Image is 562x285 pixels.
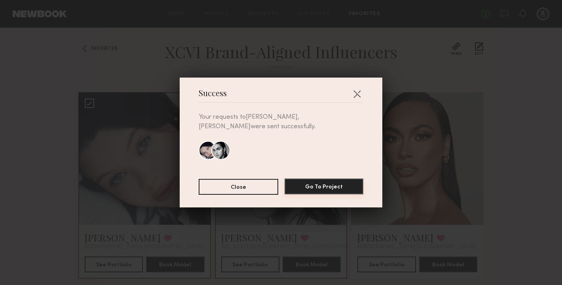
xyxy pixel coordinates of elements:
a: Go To Project [285,179,363,195]
p: Your requests to [PERSON_NAME], [PERSON_NAME] were sent successfully. [199,112,363,131]
span: Success [199,90,227,102]
button: Close [199,179,278,195]
button: Go To Project [285,179,363,194]
button: Close [351,87,363,100]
